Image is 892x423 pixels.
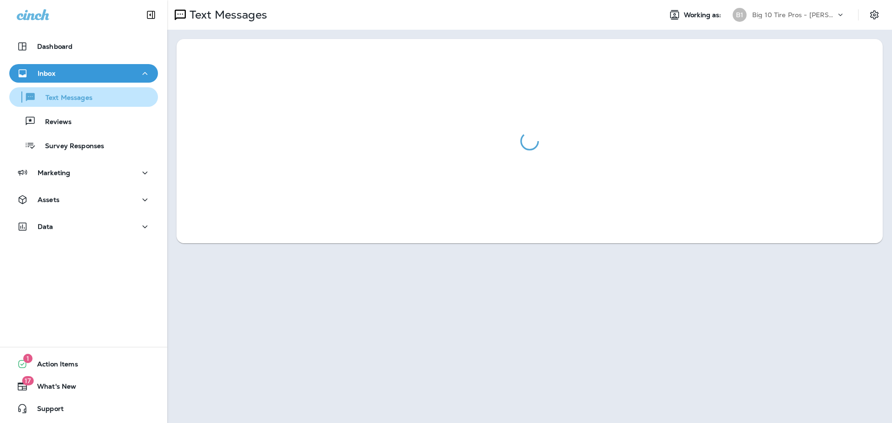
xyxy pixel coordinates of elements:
button: Reviews [9,111,158,131]
button: Marketing [9,163,158,182]
p: Text Messages [186,8,267,22]
button: 1Action Items [9,355,158,373]
button: Survey Responses [9,136,158,155]
div: B1 [733,8,747,22]
p: Reviews [36,118,72,127]
button: Dashboard [9,37,158,56]
p: Data [38,223,53,230]
p: Dashboard [37,43,72,50]
p: Inbox [38,70,55,77]
button: Collapse Sidebar [138,6,164,24]
span: 1 [23,354,33,363]
p: Assets [38,196,59,203]
p: Big 10 Tire Pros - [PERSON_NAME] [752,11,836,19]
button: 17What's New [9,377,158,396]
p: Marketing [38,169,70,176]
span: Action Items [28,360,78,371]
button: Inbox [9,64,158,83]
button: Support [9,399,158,418]
span: 17 [22,376,33,385]
button: Text Messages [9,87,158,107]
button: Assets [9,190,158,209]
button: Settings [866,7,883,23]
p: Survey Responses [36,142,104,151]
p: Text Messages [36,94,92,103]
button: Data [9,217,158,236]
span: Support [28,405,64,416]
span: Working as: [684,11,723,19]
span: What's New [28,383,76,394]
